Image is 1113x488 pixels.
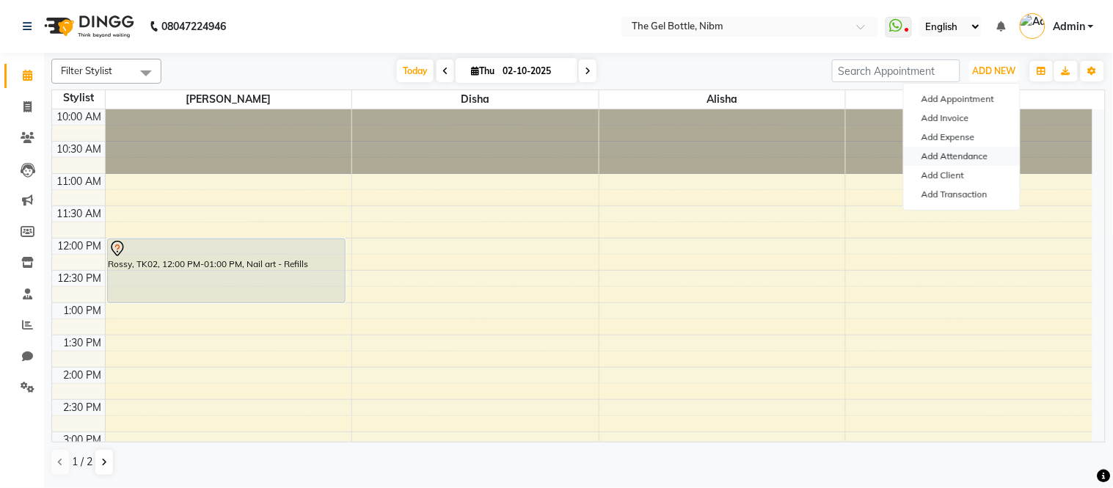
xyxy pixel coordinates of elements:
div: 11:30 AM [54,206,105,222]
div: 10:00 AM [54,109,105,125]
img: logo [37,6,138,47]
button: Add Appointment [904,90,1020,109]
span: Filter Stylist [61,65,112,76]
div: 3:00 PM [61,432,105,448]
div: Stylist [52,90,105,106]
span: [PERSON_NAME] [106,90,352,109]
span: Disha [352,90,599,109]
input: Search Appointment [832,59,960,82]
img: Admin [1020,13,1046,39]
span: [PERSON_NAME] [846,90,1092,109]
b: 08047224946 [161,6,226,47]
span: Today [397,59,434,82]
div: 11:00 AM [54,174,105,189]
div: 12:30 PM [55,271,105,286]
button: ADD NEW [969,61,1020,81]
div: 1:30 PM [61,335,105,351]
span: 1 / 2 [72,454,92,470]
div: 10:30 AM [54,142,105,157]
span: Admin [1053,19,1085,34]
a: Add Expense [904,128,1020,147]
div: 2:00 PM [61,368,105,383]
div: 1:00 PM [61,303,105,318]
div: 2:30 PM [61,400,105,415]
a: Add Attendance [904,147,1020,166]
div: Rossy, TK02, 12:00 PM-01:00 PM, Nail art - Refills [108,239,345,302]
a: Add Invoice [904,109,1020,128]
span: Alisha [599,90,846,109]
a: Add Transaction [904,185,1020,204]
div: 12:00 PM [55,238,105,254]
span: Thu [467,65,498,76]
span: ADD NEW [973,65,1016,76]
input: 2025-10-02 [498,60,572,82]
a: Add Client [904,166,1020,185]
